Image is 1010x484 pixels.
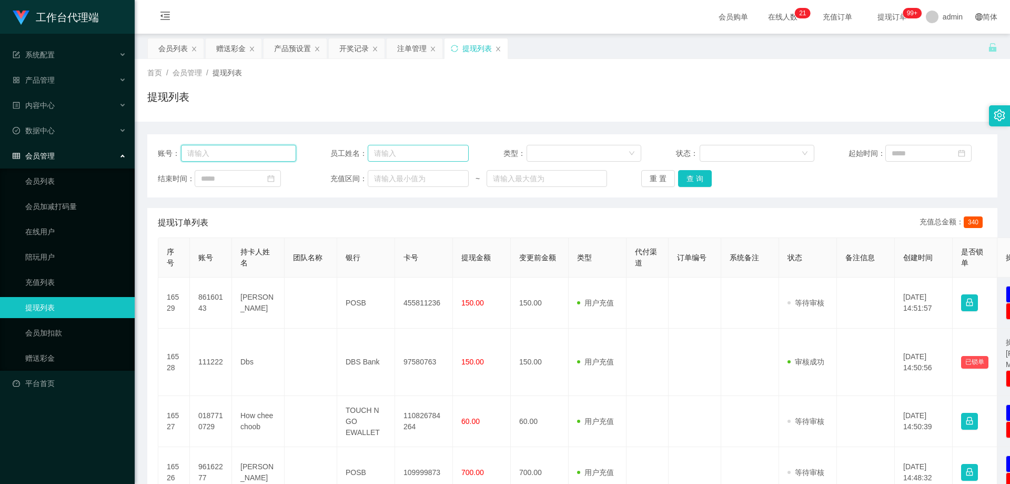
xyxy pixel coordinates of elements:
[232,329,285,396] td: Dbs
[13,51,20,58] i: 图标: form
[25,322,126,343] a: 会员加扣款
[147,1,183,34] i: 图标: menu-fold
[487,170,607,187] input: 请输入最大值为
[677,253,706,262] span: 订单编号
[293,253,322,262] span: 团队名称
[511,278,569,329] td: 150.00
[314,46,320,52] i: 图标: close
[190,396,232,447] td: 0187710729
[181,145,296,162] input: 请输入
[903,8,922,18] sup: 954
[503,148,527,159] span: 类型：
[845,253,875,262] span: 备注信息
[158,329,190,396] td: 16528
[958,150,965,157] i: 图标: calendar
[799,8,803,18] p: 2
[961,294,978,311] button: 图标: lock
[158,148,181,159] span: 账号：
[36,1,99,34] h1: 工作台代理端
[13,126,55,135] span: 数据中心
[337,329,395,396] td: DBS Bank
[577,253,592,262] span: 类型
[461,468,484,477] span: 700.00
[13,76,55,84] span: 产品管理
[147,68,162,77] span: 首页
[346,253,360,262] span: 银行
[25,297,126,318] a: 提现列表
[817,13,857,21] span: 充值订单
[147,89,189,105] h1: 提现列表
[920,216,987,229] div: 充值总金额：
[216,38,246,58] div: 赠送彩金
[730,253,759,262] span: 系统备注
[994,110,1005,121] i: 图标: setting
[213,68,242,77] span: 提现列表
[395,396,453,447] td: 110826784264
[13,101,55,110] span: 内容中心
[763,13,803,21] span: 在线人数
[495,46,501,52] i: 图标: close
[339,38,369,58] div: 开奖记录
[330,148,367,159] span: 员工姓名：
[13,152,20,160] i: 图标: table
[641,170,675,187] button: 重 置
[25,196,126,217] a: 会员加减打码量
[267,175,275,182] i: 图标: calendar
[795,8,810,18] sup: 21
[190,278,232,329] td: 86160143
[166,68,168,77] span: /
[158,38,188,58] div: 会员列表
[397,38,427,58] div: 注单管理
[430,46,436,52] i: 图标: close
[158,278,190,329] td: 16529
[961,464,978,481] button: 图标: lock
[232,396,285,447] td: How chee choob
[395,278,453,329] td: 455811236
[232,278,285,329] td: [PERSON_NAME]
[469,173,487,184] span: ~
[25,221,126,242] a: 在线用户
[577,468,614,477] span: 用户充值
[461,253,491,262] span: 提现金额
[787,417,824,426] span: 等待审核
[461,417,480,426] span: 60.00
[961,356,988,369] button: 已锁单
[511,396,569,447] td: 60.00
[368,170,469,187] input: 请输入最小值为
[577,417,614,426] span: 用户充值
[461,299,484,307] span: 150.00
[802,150,808,157] i: 图标: down
[274,38,311,58] div: 产品预设置
[249,46,255,52] i: 图标: close
[158,216,208,229] span: 提现订单列表
[158,173,195,184] span: 结束时间：
[403,253,418,262] span: 卡号
[198,253,213,262] span: 账号
[167,248,174,267] span: 序号
[13,13,99,21] a: 工作台代理端
[803,8,806,18] p: 1
[13,127,20,134] i: 图标: check-circle-o
[173,68,202,77] span: 会员管理
[462,38,492,58] div: 提现列表
[25,171,126,192] a: 会员列表
[577,358,614,366] span: 用户充值
[872,13,912,21] span: 提现订单
[191,46,197,52] i: 图标: close
[372,46,378,52] i: 图标: close
[511,329,569,396] td: 150.00
[678,170,712,187] button: 查 询
[895,396,953,447] td: [DATE] 14:50:39
[337,278,395,329] td: POSB
[895,329,953,396] td: [DATE] 14:50:56
[903,253,933,262] span: 创建时间
[206,68,208,77] span: /
[975,13,983,21] i: 图标: global
[368,145,469,162] input: 请输入
[13,152,55,160] span: 会员管理
[519,253,556,262] span: 变更前金额
[240,248,270,267] span: 持卡人姓名
[13,11,29,25] img: logo.9652507e.png
[13,102,20,109] i: 图标: profile
[635,248,657,267] span: 代付渠道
